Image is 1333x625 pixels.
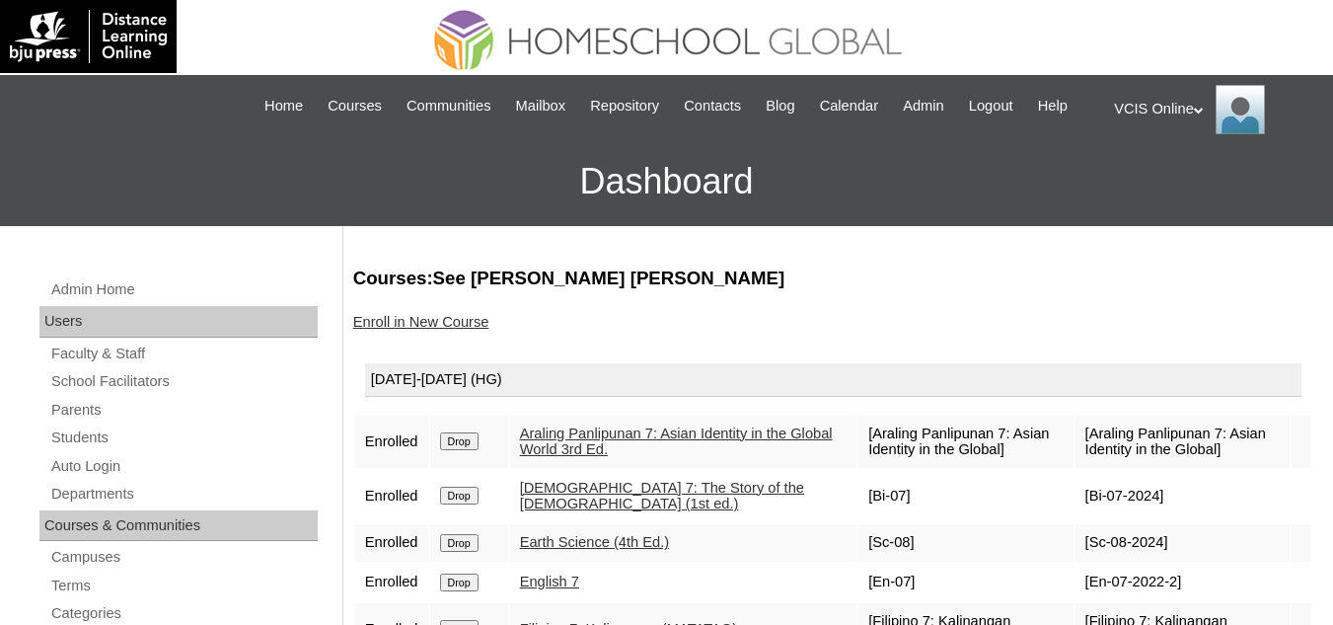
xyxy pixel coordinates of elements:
[903,95,944,117] span: Admin
[684,95,741,117] span: Contacts
[1075,416,1290,468] td: [Araling Panlipunan 7: Asian Identity in the Global]
[858,416,1073,468] td: [Araling Panlipunan 7: Asian Identity in the Global]
[1114,85,1313,134] div: VCIS Online
[520,426,833,458] a: Araling Panlipunan 7: Asian Identity in the Global World 3rd Ed.
[49,426,318,450] a: Students
[520,480,804,512] a: [DEMOGRAPHIC_DATA] 7: The Story of the [DEMOGRAPHIC_DATA] (1st ed.)
[440,574,479,591] input: Drop
[1028,95,1077,117] a: Help
[49,277,318,302] a: Admin Home
[520,534,670,550] a: Earth Science (4th Ed.)
[858,564,1073,601] td: [En-07]
[355,524,428,562] td: Enrolled
[1216,85,1265,134] img: VCIS Online Admin
[318,95,392,117] a: Courses
[810,95,888,117] a: Calendar
[590,95,659,117] span: Repository
[49,398,318,423] a: Parents
[520,574,579,589] a: English 7
[49,574,318,598] a: Terms
[10,10,167,63] img: logo-white.png
[49,454,318,479] a: Auto Login
[49,369,318,394] a: School Facilitators
[397,95,501,117] a: Communities
[674,95,751,117] a: Contacts
[506,95,576,117] a: Mailbox
[516,95,566,117] span: Mailbox
[1075,524,1290,562] td: [Sc-08-2024]
[858,524,1073,562] td: [Sc-08]
[440,432,479,450] input: Drop
[756,95,804,117] a: Blog
[355,416,428,468] td: Enrolled
[766,95,794,117] span: Blog
[440,534,479,552] input: Drop
[407,95,491,117] span: Communities
[355,470,428,522] td: Enrolled
[49,482,318,507] a: Departments
[1038,95,1068,117] span: Help
[39,510,318,542] div: Courses & Communities
[39,306,318,338] div: Users
[49,342,318,366] a: Faculty & Staff
[353,266,1313,291] h3: Courses:See [PERSON_NAME] [PERSON_NAME]
[264,95,303,117] span: Home
[1075,564,1290,601] td: [En-07-2022-2]
[1075,470,1290,522] td: [Bi-07-2024]
[353,314,489,330] a: Enroll in New Course
[820,95,878,117] span: Calendar
[580,95,669,117] a: Repository
[969,95,1013,117] span: Logout
[365,363,1301,397] div: [DATE]-[DATE] (HG)
[49,545,318,570] a: Campuses
[893,95,954,117] a: Admin
[328,95,382,117] span: Courses
[440,487,479,505] input: Drop
[255,95,313,117] a: Home
[10,137,1323,226] h3: Dashboard
[355,564,428,601] td: Enrolled
[858,470,1073,522] td: [Bi-07]
[959,95,1023,117] a: Logout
